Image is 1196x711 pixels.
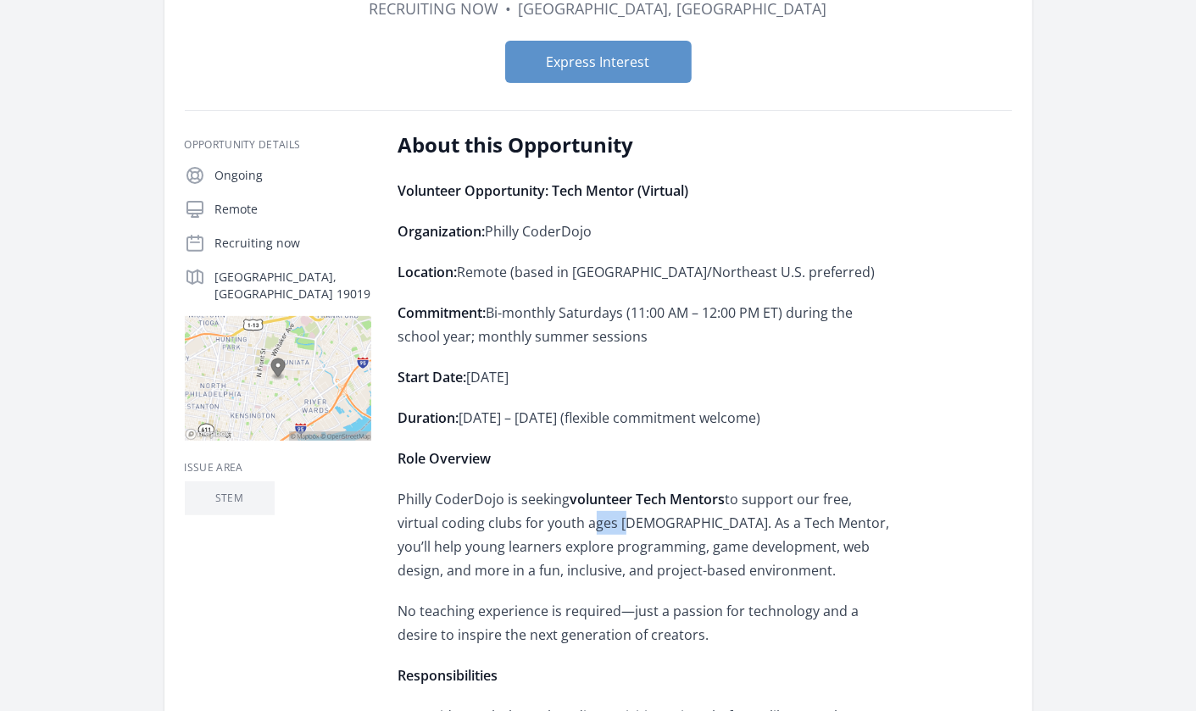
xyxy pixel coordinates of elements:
strong: Commitment: [398,303,487,322]
p: Philly CoderDojo is seeking to support our free, virtual coding clubs for youth ages [DEMOGRAPHIC... [398,487,894,582]
h3: Opportunity Details [185,138,371,152]
p: Recruiting now [215,235,371,252]
h3: Issue area [185,461,371,475]
strong: Duration: [398,408,459,427]
p: [DATE] – [DATE] (flexible commitment welcome) [398,406,894,430]
p: [DATE] [398,365,894,389]
p: Ongoing [215,167,371,184]
li: STEM [185,481,275,515]
strong: volunteer Tech Mentors [570,490,726,508]
h2: About this Opportunity [398,131,894,158]
strong: Location: [398,263,458,281]
p: No teaching experience is required—just a passion for technology and a desire to inspire the next... [398,599,894,647]
p: [GEOGRAPHIC_DATA], [GEOGRAPHIC_DATA] 19019 [215,269,371,303]
p: Bi-monthly Saturdays (11:00 AM – 12:00 PM ET) during the school year; monthly summer sessions [398,301,894,348]
p: Philly CoderDojo [398,219,894,243]
strong: Organization: [398,222,486,241]
strong: Volunteer Opportunity: Tech Mentor (Virtual) [398,181,689,200]
button: Express Interest [505,41,692,83]
p: Remote [215,201,371,218]
strong: Role Overview [398,449,492,468]
strong: Start Date: [398,368,467,386]
strong: Responsibilities [398,666,498,685]
img: Map [185,316,371,441]
p: Remote (based in [GEOGRAPHIC_DATA]/Northeast U.S. preferred) [398,260,894,284]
